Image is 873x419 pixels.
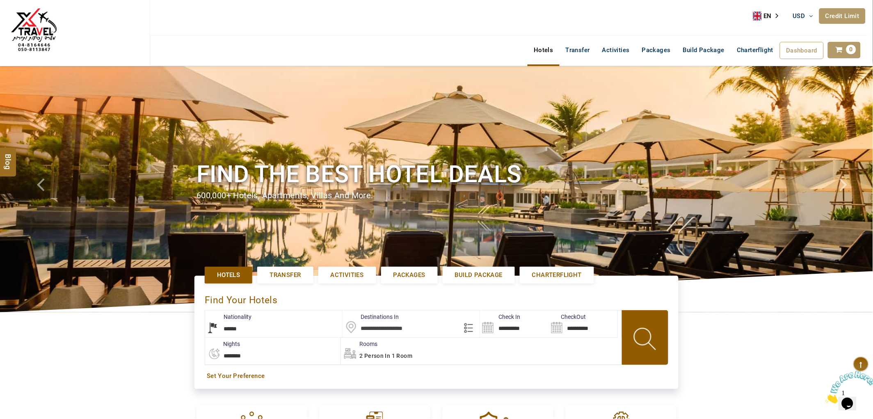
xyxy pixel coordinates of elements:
[819,8,866,24] a: Credit Limit
[359,353,412,359] span: 2 Person in 1 Room
[528,42,559,58] a: Hotels
[828,42,861,58] a: 0
[197,190,676,201] div: 600,000+ hotels, apartments, villas and more.
[753,10,784,22] aside: Language selected: English
[331,271,364,279] span: Activities
[270,271,301,279] span: Transfer
[393,271,425,279] span: Packages
[677,42,731,58] a: Build Package
[343,313,399,321] label: Destinations In
[532,271,582,279] span: Charterflight
[205,313,251,321] label: Nationality
[3,3,54,36] img: Chat attention grabber
[341,340,377,348] label: Rooms
[846,45,856,54] span: 0
[443,267,515,284] a: Build Package
[636,42,677,58] a: Packages
[3,3,7,10] span: 1
[6,4,62,59] img: The Royal Line Holidays
[217,271,240,279] span: Hotels
[257,267,313,284] a: Transfer
[793,12,805,20] span: USD
[3,154,14,161] span: Blog
[381,267,438,284] a: Packages
[822,368,873,407] iframe: chat widget
[480,313,520,321] label: Check In
[205,286,668,310] div: Find Your Hotels
[753,10,784,22] a: EN
[197,159,676,190] h1: Find the best hotel deals
[205,340,240,348] label: nights
[549,313,586,321] label: CheckOut
[737,46,773,54] span: Charterflight
[205,267,252,284] a: Hotels
[560,42,596,58] a: Transfer
[753,10,784,22] div: Language
[731,42,779,58] a: Charterflight
[480,311,548,337] input: Search
[318,267,376,284] a: Activities
[786,47,818,54] span: Dashboard
[455,271,503,279] span: Build Package
[596,42,636,58] a: Activities
[549,311,617,337] input: Search
[520,267,594,284] a: Charterflight
[207,372,666,380] a: Set Your Preference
